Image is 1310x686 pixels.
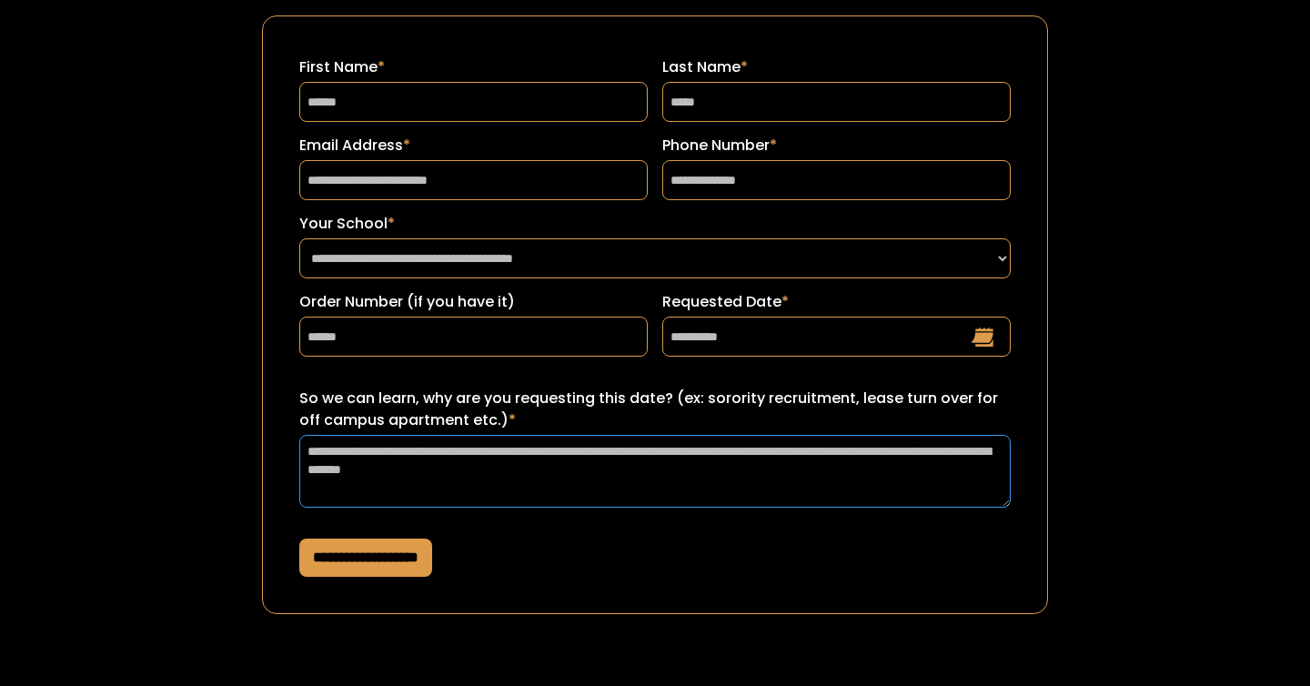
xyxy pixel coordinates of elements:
label: So we can learn, why are you requesting this date? (ex: sorority recruitment, lease turn over for... [299,388,1011,431]
label: Requested Date [662,291,1011,313]
label: Email Address [299,135,648,156]
label: Last Name [662,56,1011,78]
label: Order Number (if you have it) [299,291,648,313]
label: Your School [299,213,1011,235]
label: Phone Number [662,135,1011,156]
label: First Name [299,56,648,78]
form: Request a Date Form [262,15,1048,614]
